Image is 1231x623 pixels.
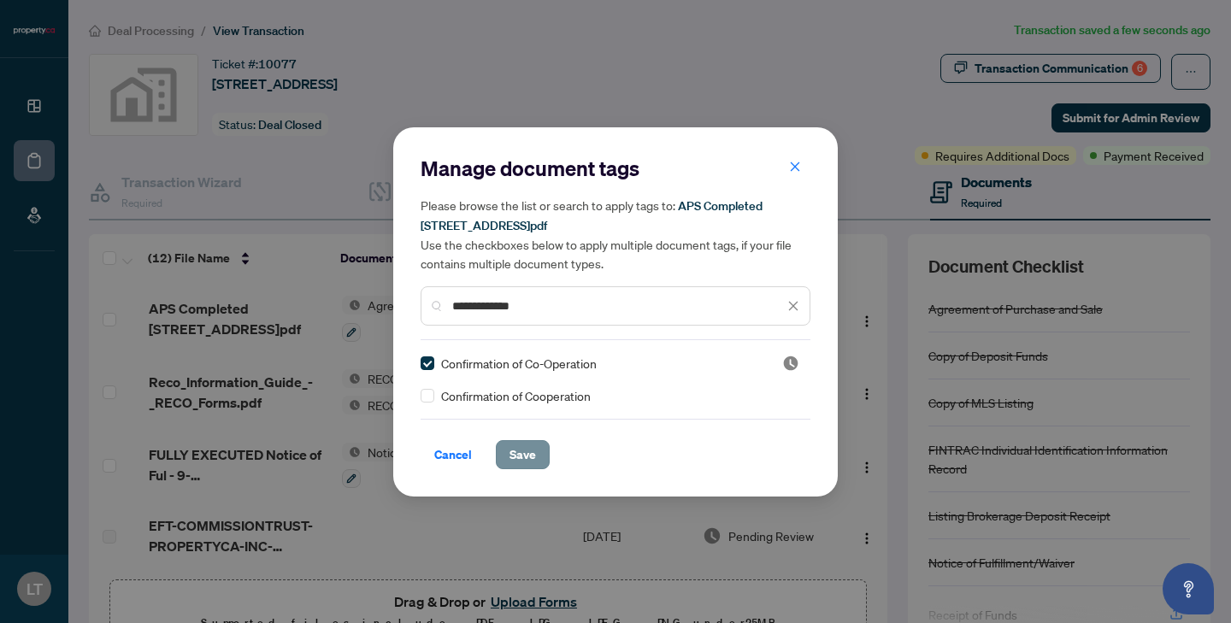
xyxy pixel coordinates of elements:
[434,441,472,468] span: Cancel
[421,440,486,469] button: Cancel
[441,386,591,405] span: Confirmation of Cooperation
[496,440,550,469] button: Save
[787,300,799,312] span: close
[421,155,810,182] h2: Manage document tags
[1163,563,1214,614] button: Open asap
[441,354,597,373] span: Confirmation of Co-Operation
[782,355,799,372] span: Pending Review
[789,161,801,173] span: close
[421,198,763,233] span: APS Completed [STREET_ADDRESS]pdf
[782,355,799,372] img: status
[421,196,810,273] h5: Please browse the list or search to apply tags to: Use the checkboxes below to apply multiple doc...
[509,441,536,468] span: Save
